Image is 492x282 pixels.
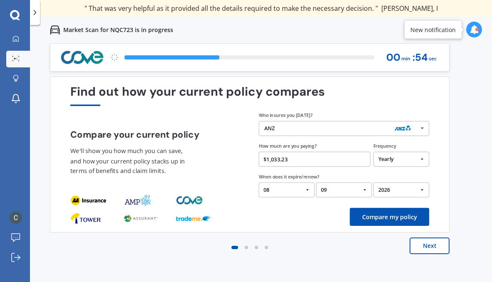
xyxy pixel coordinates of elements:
p: We'll show you how much you can save, and how your current policy stacks up in terms of benefits ... [70,146,190,176]
button: Compare my policy [350,208,429,226]
img: car.f15378c7a67c060ca3f3.svg [50,25,60,35]
label: Who insures you [DATE]? [259,112,313,118]
span: min [401,53,410,64]
img: provider_logo_0 [70,194,106,206]
span: sec [429,53,437,64]
p: Market Scan for NQC723 is in progress [63,26,173,34]
h4: Compare your current policy [70,130,241,140]
img: ACg8ocLGPTpdZjhxjMWODNAIJH6vAMBDSjWpZ5MM7dk5A49zzIPaJg=s96-c [10,211,22,224]
img: provider_logo_1 [123,213,159,225]
span: 00 [386,52,400,63]
label: How much are you paying? [259,143,317,149]
div: Find out how your current policy compares [70,85,429,106]
img: provider_logo_0 [70,213,101,225]
button: Next [410,237,450,254]
div: New notification [410,25,456,34]
img: provider_logo_2 [176,213,212,225]
img: ANZ.png [391,124,415,133]
label: When does it expire/renew? [259,173,319,180]
span: : 54 [412,52,428,63]
div: ANZ [264,126,275,131]
label: Frequency [373,143,396,149]
img: provider_logo_1 [123,194,152,206]
img: provider_logo_2 [176,194,204,206]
